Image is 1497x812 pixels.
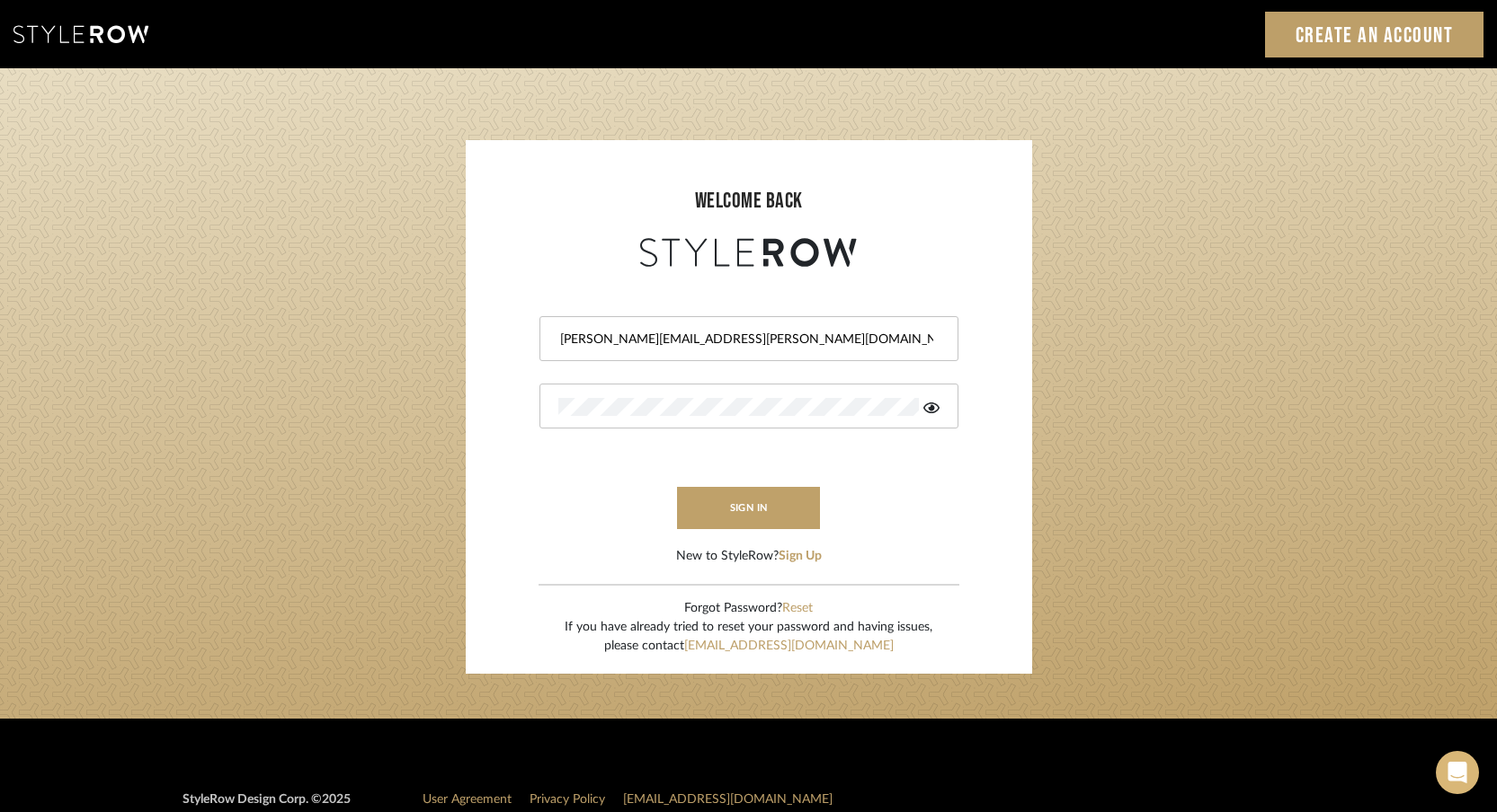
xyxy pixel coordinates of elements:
[779,547,822,566] button: Sign Up
[623,793,833,806] a: [EMAIL_ADDRESS][DOMAIN_NAME]
[782,599,813,618] button: Reset
[484,185,1014,217] div: welcome back
[677,487,821,529] button: sign in
[1436,751,1479,794] div: Open Intercom Messenger
[423,793,512,806] a: User Agreement
[558,331,935,349] input: Email Address
[565,618,932,656] div: If you have already tried to reset your password and having issues, please contact
[1265,12,1484,57] a: Create an Account
[565,599,932,618] div: Forgot Password?
[676,547,822,566] div: New to StyleRow?
[684,640,894,652] a: [EMAIL_ADDRESS][DOMAIN_NAME]
[530,793,605,806] a: Privacy Policy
